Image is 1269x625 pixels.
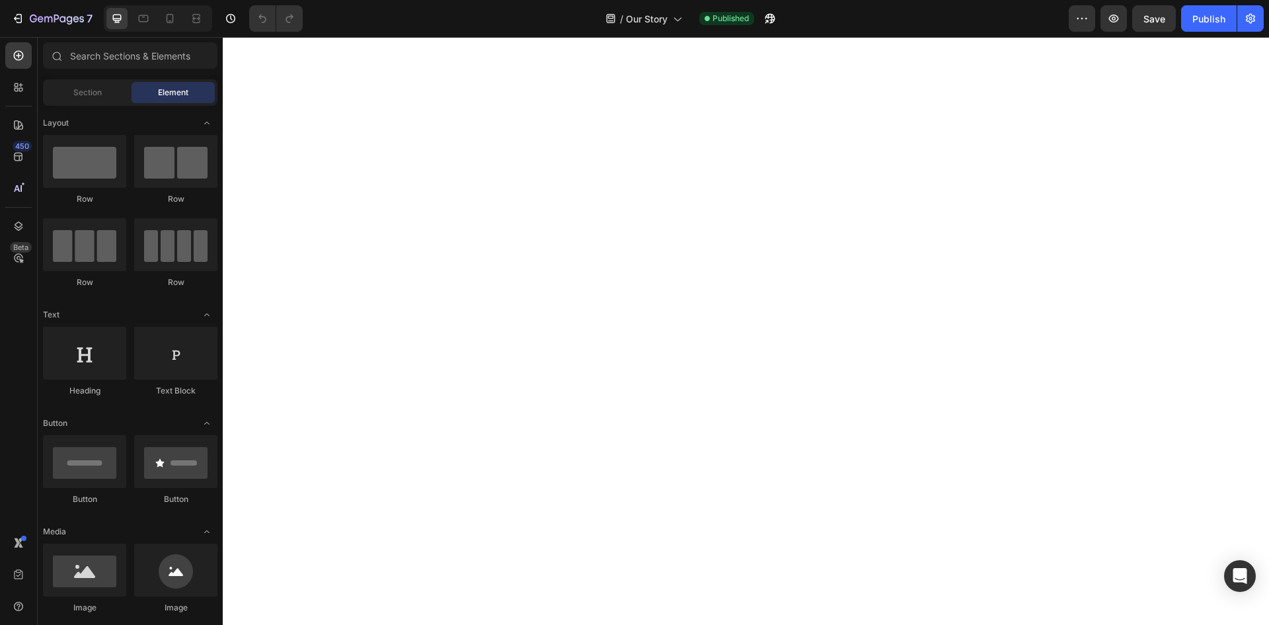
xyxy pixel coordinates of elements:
[626,12,668,26] span: Our Story
[43,526,66,538] span: Media
[43,493,126,505] div: Button
[1143,13,1165,24] span: Save
[1181,5,1237,32] button: Publish
[134,385,217,397] div: Text Block
[5,5,98,32] button: 7
[43,309,59,321] span: Text
[196,413,217,434] span: Toggle open
[158,87,188,99] span: Element
[196,521,217,542] span: Toggle open
[1224,560,1256,592] div: Open Intercom Messenger
[196,304,217,325] span: Toggle open
[43,602,126,614] div: Image
[43,385,126,397] div: Heading
[134,602,217,614] div: Image
[196,112,217,134] span: Toggle open
[43,417,67,429] span: Button
[134,276,217,288] div: Row
[43,117,69,129] span: Layout
[134,493,217,505] div: Button
[620,12,623,26] span: /
[43,42,217,69] input: Search Sections & Elements
[73,87,102,99] span: Section
[87,11,93,26] p: 7
[134,193,217,205] div: Row
[223,37,1269,625] iframe: Design area
[13,141,32,151] div: 450
[10,242,32,253] div: Beta
[1192,12,1225,26] div: Publish
[249,5,303,32] div: Undo/Redo
[712,13,749,24] span: Published
[43,193,126,205] div: Row
[1132,5,1176,32] button: Save
[43,276,126,288] div: Row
